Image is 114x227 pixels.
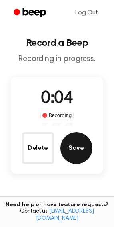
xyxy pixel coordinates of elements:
p: Recording in progress. [6,54,108,64]
a: [EMAIL_ADDRESS][DOMAIN_NAME] [36,209,94,221]
button: Save Audio Record [60,132,92,164]
span: 0:04 [41,90,73,107]
a: Beep [8,5,53,21]
span: Contact us [5,208,109,222]
h1: Record a Beep [6,38,108,48]
button: Delete Audio Record [22,132,54,164]
div: Recording [40,112,74,119]
a: Log Out [67,3,106,22]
